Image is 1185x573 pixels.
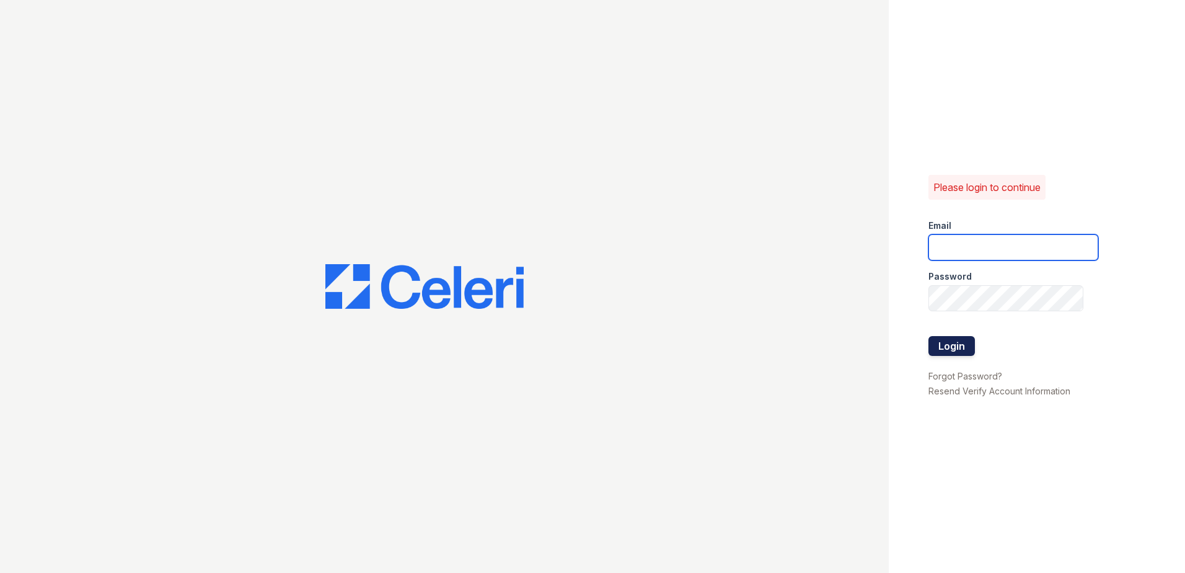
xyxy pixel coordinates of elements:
[928,371,1002,381] a: Forgot Password?
[928,386,1070,396] a: Resend Verify Account Information
[928,270,972,283] label: Password
[928,220,951,232] label: Email
[933,180,1041,195] p: Please login to continue
[325,264,524,309] img: CE_Logo_Blue-a8612792a0a2168367f1c8372b55b34899dd931a85d93a1a3d3e32e68fde9ad4.png
[928,336,975,356] button: Login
